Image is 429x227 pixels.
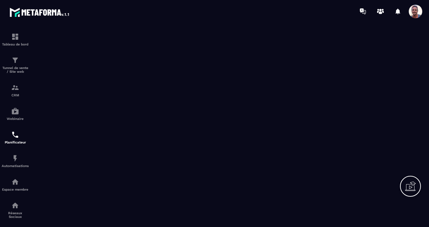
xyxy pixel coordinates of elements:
[2,126,29,149] a: schedulerschedulerPlanificateur
[2,78,29,102] a: formationformationCRM
[2,149,29,173] a: automationsautomationsAutomatisations
[2,196,29,224] a: social-networksocial-networkRéseaux Sociaux
[11,154,19,162] img: automations
[2,188,29,191] p: Espace membre
[11,33,19,41] img: formation
[11,201,19,209] img: social-network
[11,56,19,64] img: formation
[11,84,19,92] img: formation
[2,42,29,46] p: Tableau de bord
[11,107,19,115] img: automations
[11,178,19,186] img: automations
[2,102,29,126] a: automationsautomationsWebinaire
[2,28,29,51] a: formationformationTableau de bord
[2,93,29,97] p: CRM
[2,164,29,168] p: Automatisations
[2,140,29,144] p: Planificateur
[9,6,70,18] img: logo
[11,131,19,139] img: scheduler
[2,211,29,219] p: Réseaux Sociaux
[2,117,29,121] p: Webinaire
[2,173,29,196] a: automationsautomationsEspace membre
[2,51,29,78] a: formationformationTunnel de vente / Site web
[2,66,29,73] p: Tunnel de vente / Site web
